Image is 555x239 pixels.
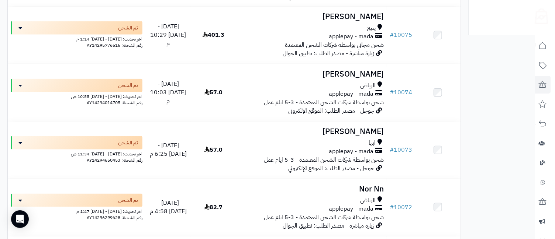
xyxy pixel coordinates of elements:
[390,88,412,97] a: #10074
[390,31,394,39] span: #
[150,22,186,48] span: [DATE] - [DATE] 10:29 م
[118,24,138,32] span: تم الشحن
[150,198,187,216] span: [DATE] - [DATE] 4:58 م
[11,210,29,228] div: Open Intercom Messenger
[390,203,394,212] span: #
[390,203,412,212] a: #10072
[87,99,142,106] span: رقم الشحنة: AY14294014705
[285,41,384,49] span: شحن مجاني بواسطة شركات الشحن المعتمدة
[390,88,394,97] span: #
[87,214,142,221] span: رقم الشحنة: AY14296299628
[11,150,142,157] div: اخر تحديث: [DATE] - [DATE] 11:34 ص
[329,32,373,41] span: applepay - mada
[150,141,187,158] span: [DATE] - [DATE] 6:25 م
[118,82,138,89] span: تم الشحن
[390,31,412,39] a: #10075
[283,49,374,58] span: زيارة مباشرة - مصدر الطلب: تطبيق الجوال
[329,90,373,98] span: applepay - mada
[204,203,223,212] span: 82.7
[264,155,384,164] span: شحن بواسطة شركات الشحن المعتمدة - 3-5 ايام عمل
[360,196,376,205] span: الرياض
[288,106,374,115] span: جوجل - مصدر الطلب: الموقع الإلكتروني
[11,35,142,42] div: اخر تحديث: [DATE] - [DATE] 1:14 م
[329,147,373,156] span: applepay - mada
[288,164,374,173] span: جوجل - مصدر الطلب: الموقع الإلكتروني
[369,139,376,147] span: ابها
[264,98,384,107] span: شحن بواسطة شركات الشحن المعتمدة - 3-5 ايام عمل
[87,157,142,164] span: رقم الشحنة: AY14294650453
[283,221,374,230] span: زيارة مباشرة - مصدر الطلب: تطبيق الجوال
[204,88,223,97] span: 57.0
[150,80,186,105] span: [DATE] - [DATE] 10:03 م
[239,127,384,136] h3: [PERSON_NAME]
[11,92,142,100] div: اخر تحديث: [DATE] - [DATE] 10:55 ص
[118,197,138,204] span: تم الشحن
[390,145,412,154] a: #10073
[390,145,394,154] span: #
[118,139,138,147] span: تم الشحن
[360,81,376,90] span: الرياض
[11,207,142,215] div: اخر تحديث: [DATE] - [DATE] 1:47 م
[239,185,384,193] h3: Nor Nn
[367,24,376,32] span: ينبع
[203,31,224,39] span: 401.3
[530,6,548,24] img: logo
[264,213,384,222] span: شحن بواسطة شركات الشحن المعتمدة - 3-5 ايام عمل
[239,70,384,78] h3: [PERSON_NAME]
[239,13,384,21] h3: [PERSON_NAME]
[87,42,142,49] span: رقم الشحنة: AY14295776516
[204,145,223,154] span: 57.0
[329,205,373,213] span: applepay - mada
